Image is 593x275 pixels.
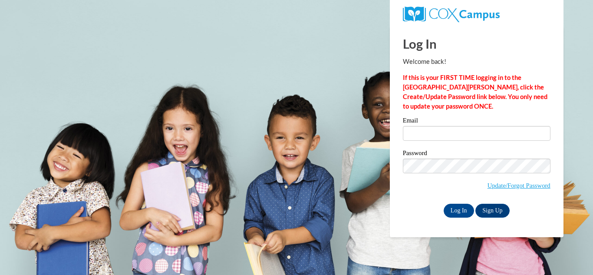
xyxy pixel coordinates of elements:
[403,7,500,22] img: COX Campus
[444,204,474,218] input: Log In
[488,182,550,189] a: Update/Forgot Password
[403,117,550,126] label: Email
[403,10,500,17] a: COX Campus
[475,204,509,218] a: Sign Up
[403,35,550,53] h1: Log In
[403,74,547,110] strong: If this is your FIRST TIME logging in to the [GEOGRAPHIC_DATA][PERSON_NAME], click the Create/Upd...
[403,57,550,66] p: Welcome back!
[403,150,550,159] label: Password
